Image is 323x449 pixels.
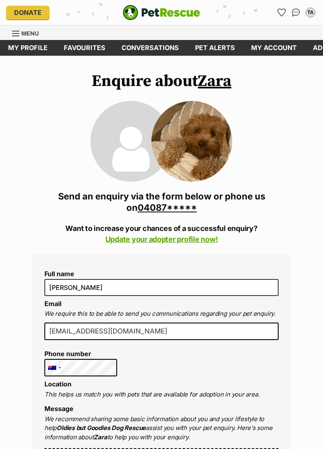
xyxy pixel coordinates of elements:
[32,223,291,245] p: Want to increase your chances of a successful enquiry?
[44,350,117,357] label: Phone number
[12,25,44,40] a: Menu
[243,40,305,56] a: My account
[45,359,63,376] div: Australia: +61
[44,390,279,399] p: This helps us match you with pets that are available for adoption in your area.
[275,6,317,19] ul: Account quick links
[44,270,279,277] label: Full name
[44,300,61,308] label: Email
[56,40,113,56] a: Favourites
[123,5,200,20] a: PetRescue
[289,6,302,19] a: Conversations
[123,5,200,20] img: logo-e224e6f780fb5917bec1dbf3a21bbac754714ae5b6737aabdf751b685950b380.svg
[94,433,107,441] strong: Zara
[151,101,232,182] img: Zara
[32,191,291,213] h3: Send an enquiry via the form below or phone us on
[32,72,291,90] h1: Enquire about
[306,8,315,17] div: TA
[105,235,218,243] a: Update your adopter profile now!
[6,6,50,19] a: Donate
[187,40,243,56] a: Pet alerts
[275,6,288,19] a: Favourites
[57,424,146,432] strong: Oldies but Goodies Dog Rescue
[44,309,279,319] p: We require this to be able to send you communications regarding your pet enquiry.
[44,279,279,296] input: E.g. Jimmy Chew
[44,405,73,413] label: Message
[44,380,71,388] label: Location
[304,6,317,19] button: My account
[21,30,39,37] span: Menu
[44,415,279,442] p: We recommend sharing some basic information about you and your lifestyle to help assist you with ...
[292,8,300,17] img: chat-41dd97257d64d25036548639549fe6c8038ab92f7586957e7f3b1b290dea8141.svg
[113,40,187,56] a: conversations
[198,71,231,91] a: Zara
